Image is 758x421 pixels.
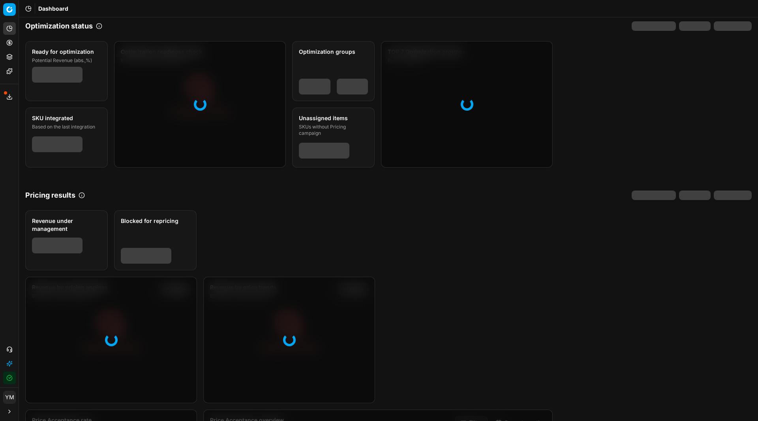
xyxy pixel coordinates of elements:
button: YM [3,391,16,404]
div: Revenue under management [32,217,99,233]
h2: Pricing results [25,190,75,201]
div: Ready for optimization [32,48,99,56]
div: SKU integrated [32,114,99,122]
h2: Optimization status [25,21,93,32]
div: Unassigned items [299,114,366,122]
div: Based on the last integration [32,124,99,130]
div: Blocked for repricing [121,217,188,225]
div: Potential Revenue (abs.,%) [32,57,99,64]
div: Optimization groups [299,48,366,56]
div: SKUs without Pricing campaign [299,124,366,136]
nav: breadcrumb [38,5,68,13]
span: YM [4,391,15,403]
span: Dashboard [38,5,68,13]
